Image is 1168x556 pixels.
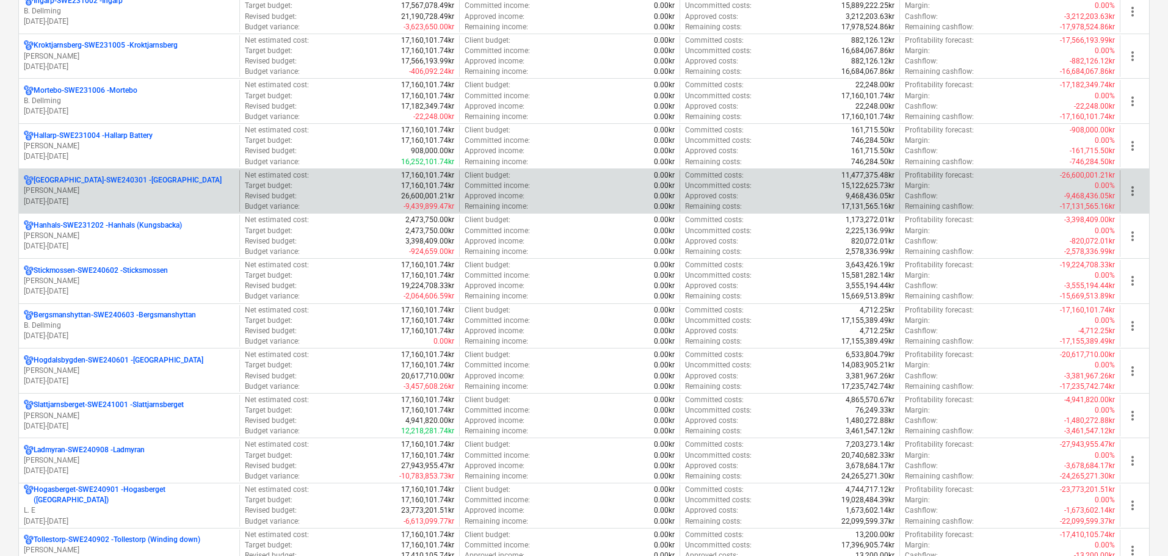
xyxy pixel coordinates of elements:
div: Project has multi currencies enabled [24,400,34,410]
p: Target budget : [245,1,292,11]
p: Uncommitted costs : [685,181,752,191]
p: 161,715.50kr [851,125,894,135]
p: Ladmyran-SWE240908 - Ladmyran [34,445,145,455]
p: 0.00kr [654,181,675,191]
p: Cashflow : [905,146,938,156]
div: Hogasberget-SWE240901 -Hogasberget ([GEOGRAPHIC_DATA])L. E[DATE]-[DATE] [24,485,234,527]
p: [DATE] - [DATE] [24,62,234,72]
p: Budget variance : [245,112,300,122]
p: 16,684,067.86kr [841,46,894,56]
iframe: Chat Widget [1107,497,1168,556]
p: -9,439,899.47kr [404,201,454,212]
p: Margin : [905,135,930,146]
p: Cashflow : [905,236,938,247]
p: Profitability forecast : [905,125,974,135]
p: 0.00% [1095,270,1115,281]
p: [DATE] - [DATE] [24,516,234,527]
p: Client budget : [465,35,510,46]
p: Budget variance : [245,157,300,167]
p: Remaining costs : [685,247,742,257]
p: Budget variance : [245,67,300,77]
p: [DATE] - [DATE] [24,286,234,297]
span: more_vert [1125,273,1140,288]
p: Cashflow : [905,12,938,22]
p: 0.00kr [654,1,675,11]
span: more_vert [1125,229,1140,244]
p: 0.00kr [654,157,675,167]
span: more_vert [1125,184,1140,198]
p: 16,252,101.74kr [401,157,454,167]
p: 0.00kr [654,135,675,146]
p: Profitability forecast : [905,215,974,225]
p: [PERSON_NAME] [24,141,234,151]
p: 0.00kr [654,305,675,316]
p: Net estimated cost : [245,305,309,316]
p: 746,284.50kr [851,135,894,146]
p: Approved costs : [685,236,738,247]
p: 3,212,203.63kr [846,12,894,22]
p: 2,473,750.00kr [405,226,454,236]
p: Hallarp-SWE231004 - Hallarp Battery [34,131,153,141]
p: 17,160,101.74kr [401,181,454,191]
p: -22,248.00kr [413,112,454,122]
p: 0.00kr [654,247,675,257]
p: Margin : [905,1,930,11]
p: Net estimated cost : [245,215,309,225]
div: Hallarp-SWE231004 -Hallarp Battery[PERSON_NAME][DATE]-[DATE] [24,131,234,162]
p: Approved costs : [685,191,738,201]
div: Project has multi currencies enabled [24,265,34,276]
p: 0.00kr [654,215,675,225]
div: Kroktjarnsberg-SWE231005 -Kroktjarnsberg[PERSON_NAME][DATE]-[DATE] [24,40,234,71]
p: Budget variance : [245,291,300,301]
p: Approved income : [465,12,524,22]
p: Target budget : [245,135,292,146]
p: -26,600,001.21kr [1060,170,1115,181]
p: Kroktjarnsberg-SWE231005 - Kroktjarnsberg [34,40,178,51]
p: 0.00% [1095,1,1115,11]
span: more_vert [1125,4,1140,19]
p: [PERSON_NAME] [24,276,234,286]
span: more_vert [1125,453,1140,468]
p: [PERSON_NAME] [24,411,234,421]
p: 17,160,101.74kr [841,112,894,122]
p: Client budget : [465,80,510,90]
p: [DATE] - [DATE] [24,376,234,386]
p: -924,659.00kr [409,247,454,257]
div: Hogdalsbygden-SWE240601 -[GEOGRAPHIC_DATA][PERSON_NAME][DATE]-[DATE] [24,355,234,386]
p: Remaining income : [465,67,528,77]
p: 17,160,101.74kr [401,91,454,101]
p: -161,715.50kr [1070,146,1115,156]
div: Hanhals-SWE231202 -Hanhals (Kungsbacka)[PERSON_NAME][DATE]-[DATE] [24,220,234,251]
p: Committed costs : [685,125,744,135]
p: Committed income : [465,135,530,146]
p: [PERSON_NAME] [24,51,234,62]
p: 0.00kr [654,226,675,236]
p: 17,160,101.74kr [401,125,454,135]
p: Remaining cashflow : [905,201,974,212]
p: [DATE] - [DATE] [24,241,234,251]
p: 17,978,524.86kr [841,22,894,32]
p: 0.00kr [654,146,675,156]
p: Approved income : [465,101,524,112]
p: Remaining cashflow : [905,22,974,32]
p: Net estimated cost : [245,125,309,135]
p: 15,889,222.25kr [841,1,894,11]
p: Target budget : [245,226,292,236]
p: Hogasberget-SWE240901 - Hogasberget ([GEOGRAPHIC_DATA]) [34,485,234,505]
p: 0.00kr [654,125,675,135]
p: Target budget : [245,46,292,56]
p: 1,173,272.01kr [846,215,894,225]
p: 0.00kr [654,35,675,46]
p: 2,225,136.99kr [846,226,894,236]
p: -2,578,336.99kr [1064,247,1115,257]
div: Project has multi currencies enabled [24,175,34,186]
p: Hanhals-SWE231202 - Hanhals (Kungsbacka) [34,220,182,231]
p: B. Dellming [24,96,234,106]
p: Uncommitted costs : [685,226,752,236]
p: 11,477,375.48kr [841,170,894,181]
span: more_vert [1125,364,1140,378]
p: Hogdalsbygden-SWE240601 - [GEOGRAPHIC_DATA] [34,355,203,366]
p: -406,092.24kr [409,67,454,77]
p: Profitability forecast : [905,80,974,90]
p: 0.00% [1095,46,1115,56]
